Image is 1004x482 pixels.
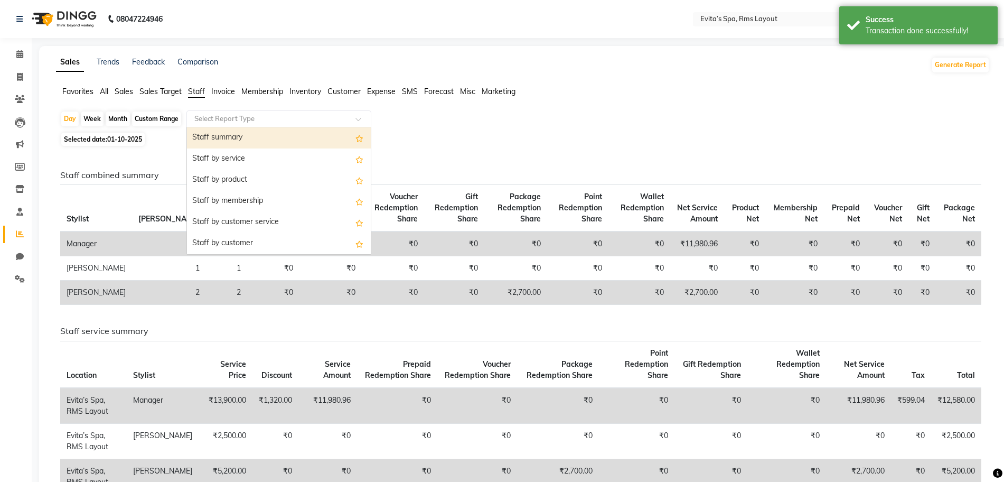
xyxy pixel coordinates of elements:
h6: Staff combined summary [60,170,981,180]
div: Staff by customer [187,233,371,254]
td: ₹0 [608,231,670,256]
span: Invoice [211,87,235,96]
td: ₹0 [517,423,599,459]
span: Wallet Redemption Share [776,348,820,380]
td: ₹0 [674,388,748,424]
td: ₹0 [362,231,424,256]
span: Package Redemption Share [498,192,541,224]
span: Service Price [220,359,246,380]
td: ₹0 [484,256,547,281]
div: Week [81,112,104,126]
td: ₹0 [437,423,518,459]
span: Add this report to Favorites List [355,132,363,144]
span: Discount [261,370,292,380]
span: Stylist [133,370,155,380]
td: ₹0 [608,256,670,281]
div: Success [866,14,990,25]
td: ₹0 [247,256,299,281]
td: ₹11,980.96 [298,388,357,424]
td: ₹0 [599,388,674,424]
div: Custom Range [132,112,181,126]
span: Favorites [62,87,93,96]
div: Staff by service [187,149,371,170]
div: Staff by customer service [187,212,371,233]
a: Trends [97,57,119,67]
td: ₹0 [824,256,866,281]
td: 5 [132,231,206,256]
td: ₹0 [298,423,357,459]
td: [PERSON_NAME] [60,256,132,281]
td: ₹0 [866,231,908,256]
span: Sales Target [139,87,182,96]
td: ₹0 [824,231,866,256]
td: ₹0 [908,231,935,256]
td: ₹0 [484,231,547,256]
span: Membership [241,87,283,96]
td: ₹0 [252,423,298,459]
td: ₹0 [765,256,823,281]
div: Transaction done successfully! [866,25,990,36]
td: ₹0 [547,281,608,305]
span: Voucher Net [874,203,902,224]
span: Add this report to Favorites List [355,237,363,250]
td: ₹0 [747,388,825,424]
span: Tax [912,370,925,380]
td: ₹0 [437,388,518,424]
span: Forecast [424,87,454,96]
span: Gift Redemption Share [683,359,741,380]
td: Manager [127,388,199,424]
td: ₹12,580.00 [931,388,981,424]
span: Add this report to Favorites List [355,195,363,208]
span: Voucher Redemption Share [374,192,418,224]
td: Evita’s Spa, RMS Layout [60,423,127,459]
span: 01-10-2025 [107,135,142,143]
td: ₹2,500.00 [199,423,252,459]
td: ₹0 [547,256,608,281]
td: ₹0 [299,256,362,281]
td: ₹0 [824,281,866,305]
td: 2 [132,281,206,305]
span: Add this report to Favorites List [355,174,363,187]
button: Generate Report [932,58,989,72]
td: ₹0 [866,281,908,305]
td: ₹0 [670,256,724,281]
div: Staff summary [187,127,371,149]
span: Total [957,370,975,380]
td: ₹0 [908,281,935,305]
a: Comparison [177,57,218,67]
span: SMS [402,87,418,96]
td: ₹0 [357,388,437,424]
td: ₹0 [608,281,670,305]
img: logo [27,4,99,34]
td: ₹0 [765,231,823,256]
a: Sales [56,53,84,72]
td: ₹0 [724,256,765,281]
td: ₹13,900.00 [199,388,252,424]
td: 2 [206,281,247,305]
td: ₹0 [547,231,608,256]
span: Voucher Redemption Share [445,359,511,380]
td: ₹0 [674,423,748,459]
td: ₹0 [908,256,935,281]
td: ₹2,500.00 [931,423,981,459]
span: Expense [367,87,396,96]
span: Product Net [732,203,759,224]
td: 1 [132,256,206,281]
td: ₹0 [424,256,484,281]
span: All [100,87,108,96]
span: Prepaid Net [832,203,860,224]
span: Point Redemption Share [559,192,602,224]
span: Gift Redemption Share [435,192,478,224]
td: ₹0 [747,423,825,459]
td: ₹0 [517,388,599,424]
td: ₹0 [424,231,484,256]
span: Sales [115,87,133,96]
td: ₹0 [362,281,424,305]
span: Gift Net [917,203,930,224]
div: Month [106,112,130,126]
td: ₹0 [936,231,981,256]
span: Membership Net [774,203,818,224]
td: ₹0 [936,256,981,281]
a: Feedback [132,57,165,67]
span: Package Redemption Share [527,359,593,380]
